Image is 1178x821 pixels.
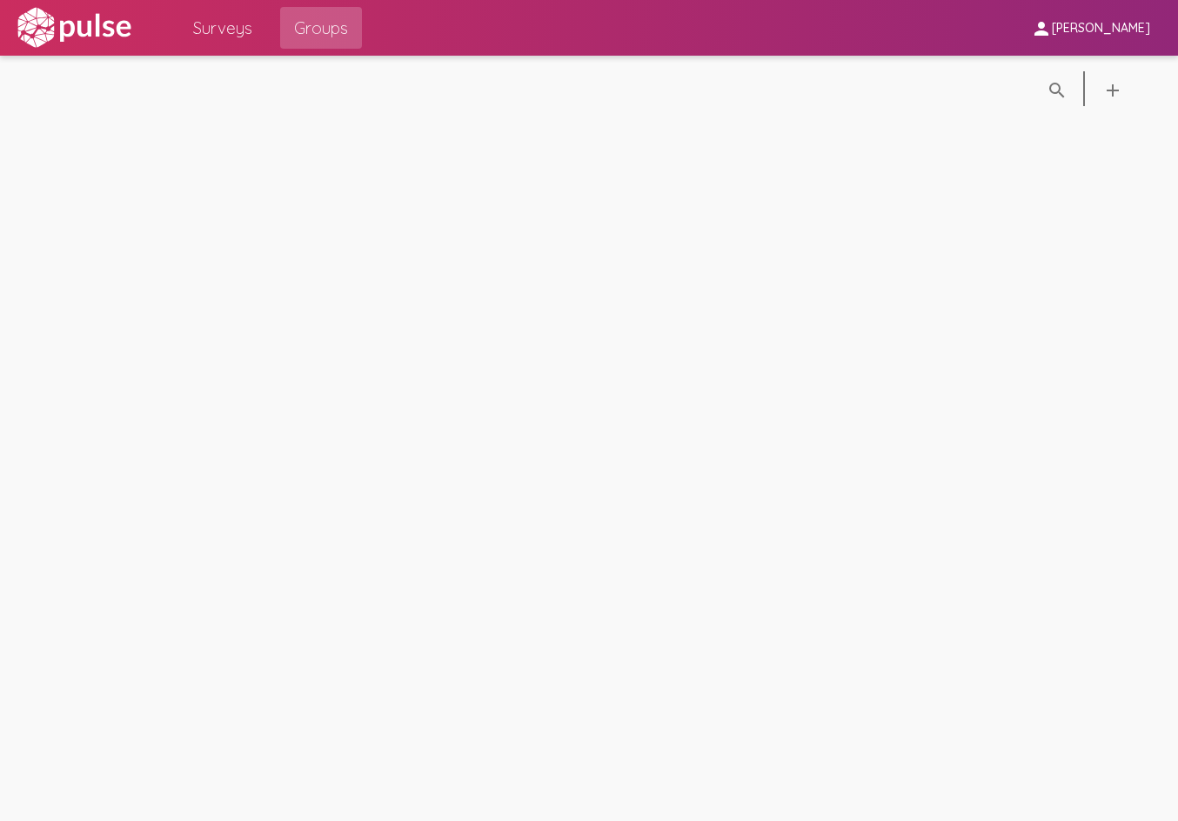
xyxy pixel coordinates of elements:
[193,12,252,43] span: Surveys
[1102,80,1123,101] mat-icon: language
[1052,21,1150,37] span: [PERSON_NAME]
[1040,71,1074,106] button: language
[1095,71,1130,106] button: language
[14,6,134,50] img: white-logo.svg
[294,12,348,43] span: Groups
[1047,80,1068,101] mat-icon: language
[280,7,362,49] a: Groups
[179,7,266,49] a: Surveys
[1031,18,1052,39] mat-icon: person
[1017,11,1164,43] button: [PERSON_NAME]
